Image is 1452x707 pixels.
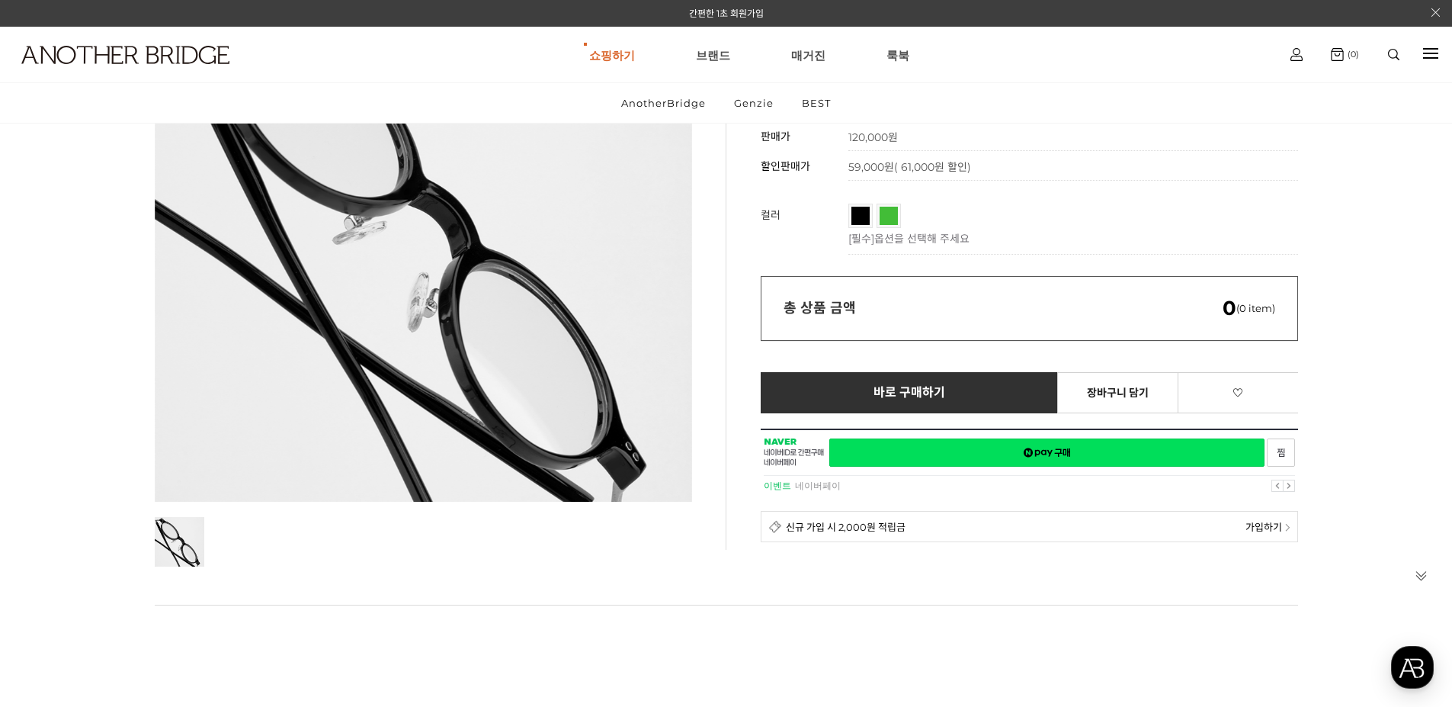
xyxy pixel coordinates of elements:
[1331,48,1359,61] a: (0)
[48,506,57,519] span: 홈
[1344,49,1359,59] span: (0)
[5,484,101,522] a: 홈
[784,300,856,317] strong: 총 상품 금액
[197,484,293,522] a: 설정
[880,207,898,225] a: 투명그린
[769,520,782,533] img: detail_membership.png
[1331,48,1344,61] img: cart
[894,160,971,174] span: ( 61,000원 할인)
[764,480,791,491] strong: 이벤트
[851,207,899,216] span: 블랙
[848,160,971,174] span: 59,000원
[874,232,970,246] span: 옵션을 선택해 주세요
[786,519,905,534] span: 신규 가입 시 2,000원 적립금
[795,480,841,491] a: 네이버페이
[848,204,873,228] li: 블랙
[8,46,226,101] a: logo
[608,83,719,123] a: AnotherBridge
[761,130,790,143] span: 판매가
[1285,524,1290,532] img: npay_sp_more.png
[689,8,764,19] a: 간편한 1초 회원가입
[761,159,810,173] span: 할인판매가
[1223,296,1236,320] em: 0
[848,230,1290,246] p: [필수]
[1223,302,1275,314] span: (0 item)
[236,506,254,519] span: 설정
[761,196,848,255] th: 컬러
[1267,439,1295,467] a: 새창
[851,207,870,225] a: 블랙
[696,27,730,82] a: 브랜드
[139,507,158,519] span: 대화
[761,511,1298,542] a: 신규 가입 시 2,000원 적립금 가입하기
[1290,48,1303,61] img: cart
[589,27,635,82] a: 쇼핑하기
[789,83,844,123] a: BEST
[886,27,909,82] a: 룩북
[761,372,1059,413] a: 바로 구매하기
[848,130,898,144] strong: 120,000원
[21,46,229,64] img: logo
[791,27,825,82] a: 매거진
[873,386,946,400] span: 바로 구매하기
[721,83,787,123] a: Genzie
[1245,519,1282,534] span: 가입하기
[1388,49,1399,60] img: search
[880,207,944,216] span: 투명그린
[101,484,197,522] a: 대화
[155,517,204,567] img: 14180b141078b9fad9ef9b9712cf5b44.jpg
[877,204,901,228] li: 투명그린
[1057,372,1178,413] a: 장바구니 담기
[829,439,1264,467] a: 새창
